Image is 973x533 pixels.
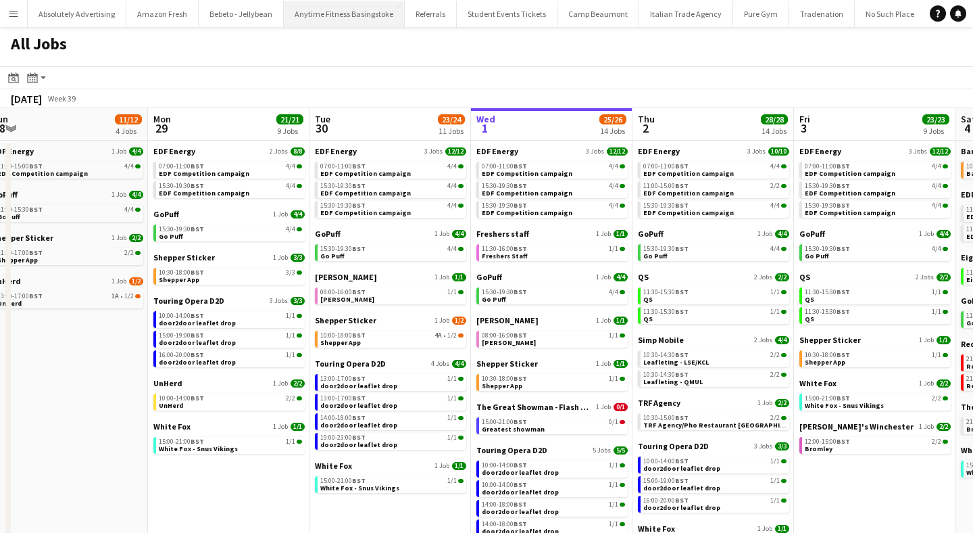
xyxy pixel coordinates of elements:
[291,147,305,156] span: 8/8
[837,162,850,170] span: BST
[315,272,377,282] span: Knight Frank
[805,201,948,216] a: 15:30-19:30BST4/4EDF Competition campaign
[837,287,850,296] span: BST
[320,246,366,252] span: 15:30-19:30
[789,1,855,27] button: Tradenation
[596,230,611,238] span: 1 Job
[315,229,466,239] a: GoPuff1 Job4/4
[643,162,787,177] a: 07:00-11:00BST4/4EDF Competition campaign
[447,332,457,339] span: 1/2
[805,169,895,178] span: EDF Competition campaign
[609,246,618,252] span: 1/1
[805,289,850,296] span: 11:30-15:30
[153,296,224,306] span: Touring Opera D2D
[675,181,689,190] span: BST
[153,209,305,252] div: GoPuff1 Job4/415:30-19:30BST4/4Go Puff
[124,293,134,300] span: 1/2
[153,209,305,219] a: GoPuff1 Job4/4
[805,202,850,209] span: 15:30-19:30
[124,163,134,170] span: 4/4
[596,273,611,281] span: 1 Job
[315,315,466,325] a: Shepper Sticker1 Job1/2
[476,146,518,156] span: EDF Energy
[126,1,199,27] button: Amazon Fresh
[159,232,183,241] span: Go Puff
[514,181,527,190] span: BST
[643,246,689,252] span: 15:30-19:30
[799,335,951,345] a: Shepper Sticker1 Job1/1
[932,183,941,189] span: 4/4
[675,162,689,170] span: BST
[799,229,825,239] span: GoPuff
[159,183,204,189] span: 15:30-19:30
[434,230,449,238] span: 1 Job
[768,147,789,156] span: 10/10
[476,229,628,272] div: Freshers staff1 Job1/111:30-16:00BST1/1Freshers Staff
[291,254,305,262] span: 3/3
[129,147,143,156] span: 4/4
[111,293,119,300] span: 1A
[153,252,215,262] span: Shepper Sticker
[476,315,628,325] a: [PERSON_NAME]1 Job1/1
[291,297,305,305] span: 3/3
[153,296,305,306] a: Touring Opera D2D3 Jobs3/3
[320,252,345,260] span: Go Puff
[270,297,288,305] span: 3 Jobs
[932,289,941,296] span: 1/1
[614,317,628,325] span: 1/1
[482,183,527,189] span: 15:30-19:30
[638,335,789,398] div: Simp Mobile2 Jobs4/410:30-14:30BST2/2Leafleting - LSE/KCL10:30-14:30BST2/2Leafleting - QMUL
[352,287,366,296] span: BST
[614,273,628,281] span: 4/4
[643,287,787,303] a: 11:30-15:30BST1/1QS
[153,146,195,156] span: EDF Energy
[638,272,789,335] div: QS2 Jobs2/211:30-15:30BST1/1QS11:30-15:30BST1/1QS
[286,226,295,233] span: 4/4
[837,181,850,190] span: BST
[638,146,680,156] span: EDF Energy
[476,229,529,239] span: Freshers staff
[191,311,204,320] span: BST
[129,277,143,285] span: 1/2
[352,162,366,170] span: BST
[191,181,204,190] span: BST
[799,229,951,239] a: GoPuff1 Job4/4
[191,225,204,233] span: BST
[482,244,625,260] a: 11:30-16:00BST1/1Freshers Staff
[159,268,302,283] a: 10:30-18:00BST3/3Shepper App
[609,202,618,209] span: 4/4
[482,246,527,252] span: 11:30-16:00
[919,230,934,238] span: 1 Job
[514,162,527,170] span: BST
[352,331,366,340] span: BST
[315,229,341,239] span: GoPuff
[932,246,941,252] span: 4/4
[805,308,850,315] span: 11:30-15:30
[124,250,134,256] span: 2/2
[930,147,951,156] span: 12/12
[805,183,850,189] span: 15:30-19:30
[29,248,43,257] span: BST
[452,230,466,238] span: 4/4
[273,254,288,262] span: 1 Job
[638,335,684,345] span: Simp Mobile
[799,272,810,282] span: QS
[937,336,951,344] span: 1/1
[805,252,829,260] span: Go Puff
[320,332,464,339] div: •
[775,336,789,344] span: 4/4
[638,229,789,239] a: GoPuff1 Job4/4
[320,181,464,197] a: 15:30-19:30BST4/4EDF Competition campaign
[799,146,841,156] span: EDF Energy
[675,307,689,316] span: BST
[159,331,302,346] a: 15:00-19:00BST1/1door2door leaflet drop
[643,189,734,198] span: EDF Competition campaign
[352,244,366,253] span: BST
[586,147,604,156] span: 3 Jobs
[482,181,625,197] a: 15:30-19:30BST4/4EDF Competition campaign
[643,244,787,260] a: 15:30-19:30BST4/4Go Puff
[315,315,376,325] span: Shepper Sticker
[805,307,948,323] a: 11:30-15:30BST1/1QS
[452,273,466,281] span: 1/1
[609,183,618,189] span: 4/4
